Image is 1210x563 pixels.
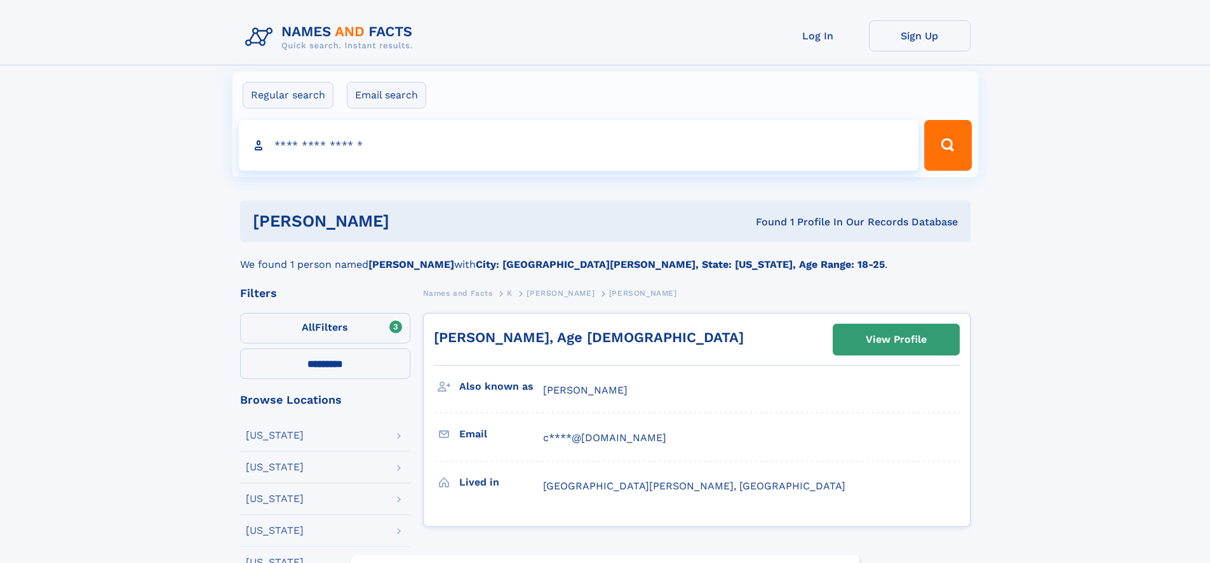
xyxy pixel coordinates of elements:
div: [US_STATE] [246,462,304,472]
span: [PERSON_NAME] [543,384,628,396]
div: We found 1 person named with . [240,242,971,272]
span: All [302,321,315,333]
a: [PERSON_NAME], Age [DEMOGRAPHIC_DATA] [434,329,744,345]
input: search input [239,120,919,171]
b: [PERSON_NAME] [368,258,454,270]
div: Found 1 Profile In Our Records Database [572,215,958,229]
h3: Also known as [459,376,543,397]
a: Sign Up [869,20,971,51]
span: [PERSON_NAME] [527,289,595,298]
img: Logo Names and Facts [240,20,423,55]
div: View Profile [866,325,927,354]
b: City: [GEOGRAPHIC_DATA][PERSON_NAME], State: [US_STATE], Age Range: 18-25 [476,258,885,270]
div: [US_STATE] [246,526,304,536]
h3: Email [459,423,543,445]
h1: [PERSON_NAME] [253,213,573,229]
label: Email search [347,82,426,109]
div: Browse Locations [240,394,410,406]
button: Search Button [924,120,971,171]
div: [US_STATE] [246,494,304,504]
a: Log In [767,20,869,51]
a: Names and Facts [423,285,493,301]
div: Filters [240,288,410,299]
a: View Profile [833,324,959,355]
a: K [507,285,513,301]
span: [PERSON_NAME] [609,289,677,298]
a: [PERSON_NAME] [527,285,595,301]
h3: Lived in [459,472,543,493]
span: [GEOGRAPHIC_DATA][PERSON_NAME], [GEOGRAPHIC_DATA] [543,480,845,492]
label: Regular search [243,82,333,109]
div: [US_STATE] [246,430,304,440]
label: Filters [240,313,410,343]
span: K [507,289,513,298]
